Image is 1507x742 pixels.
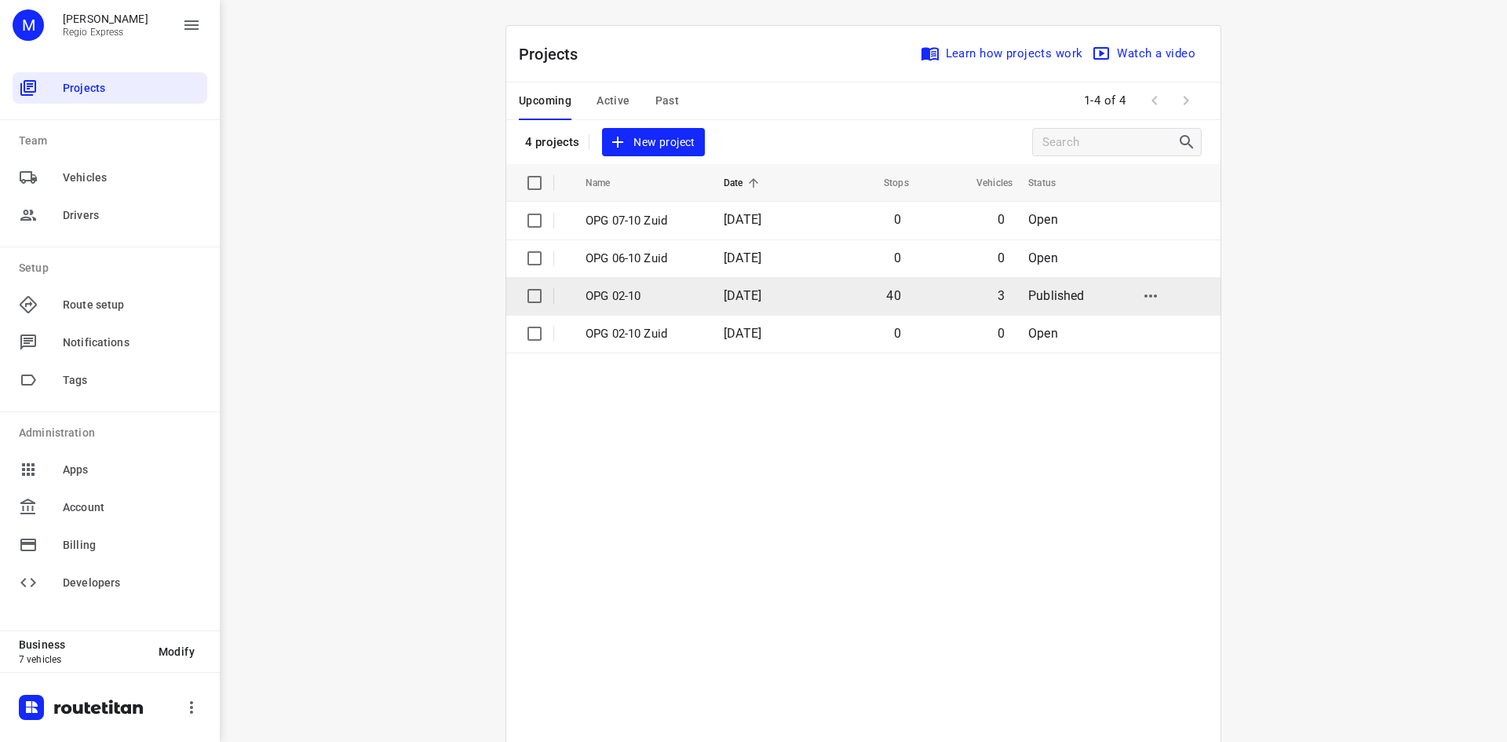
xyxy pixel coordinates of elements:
span: Upcoming [519,91,571,111]
input: Search projects [1042,130,1177,155]
span: Past [655,91,680,111]
span: Developers [63,575,201,591]
span: Next Page [1170,85,1202,116]
span: [DATE] [724,212,761,227]
span: Notifications [63,334,201,351]
span: [DATE] [724,326,761,341]
span: 0 [998,212,1005,227]
span: 3 [998,288,1005,303]
span: Open [1028,212,1058,227]
span: Billing [63,537,201,554]
p: OPG 06-10 Zuid [586,250,700,268]
p: Regio Express [63,27,148,38]
p: Administration [19,425,207,441]
div: Account [13,492,207,523]
div: Drivers [13,199,207,231]
span: Name [586,174,631,192]
span: Stops [863,174,909,192]
span: Tags [63,372,201,389]
span: Date [724,174,764,192]
span: [DATE] [724,288,761,303]
span: Vehicles [956,174,1013,192]
span: Status [1028,174,1076,192]
span: Open [1028,250,1058,265]
span: Vehicles [63,170,201,186]
span: Route setup [63,297,201,313]
span: 0 [998,250,1005,265]
span: Apps [63,462,201,478]
span: 40 [886,288,900,303]
div: Projects [13,72,207,104]
div: Billing [13,529,207,561]
span: Drivers [63,207,201,224]
span: 0 [894,326,901,341]
p: Setup [19,260,207,276]
span: Modify [159,645,195,658]
span: Account [63,499,201,516]
span: 1-4 of 4 [1078,84,1133,118]
span: Open [1028,326,1058,341]
span: 0 [894,250,901,265]
span: 0 [998,326,1005,341]
span: Projects [63,80,201,97]
span: Previous Page [1139,85,1170,116]
span: Published [1028,288,1085,303]
p: 4 projects [525,135,579,149]
div: Tags [13,364,207,396]
p: OPG 02-10 Zuid [586,325,700,343]
p: 7 vehicles [19,654,146,665]
div: M [13,9,44,41]
div: Vehicles [13,162,207,193]
div: Search [1177,133,1201,152]
p: OPG 02-10 [586,287,700,305]
span: Active [597,91,629,111]
span: 0 [894,212,901,227]
p: Business [19,638,146,651]
p: Projects [519,42,591,66]
span: New project [611,133,695,152]
button: New project [602,128,704,157]
div: Notifications [13,327,207,358]
button: Modify [146,638,207,666]
div: Route setup [13,289,207,320]
div: Apps [13,454,207,485]
p: Team [19,133,207,149]
span: [DATE] [724,250,761,265]
p: OPG 07-10 Zuid [586,212,700,230]
div: Developers [13,567,207,598]
p: Max Bisseling [63,13,148,25]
